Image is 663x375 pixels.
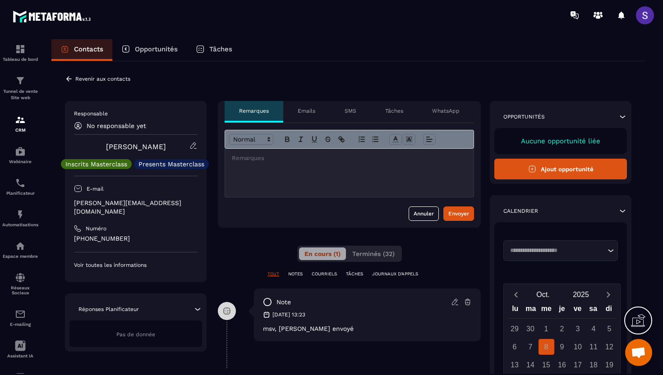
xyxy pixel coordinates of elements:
[494,159,627,179] button: Ajout opportunité
[503,240,618,261] div: Search for option
[345,107,356,114] p: SMS
[2,57,38,62] p: Tableau de bord
[288,271,303,277] p: NOTES
[554,339,570,355] div: 9
[2,322,38,327] p: E-mailing
[585,302,601,318] div: sa
[2,139,38,171] a: automationsautomationsWebinaire
[2,302,38,334] a: emailemailE-mailing
[263,325,472,332] p: msv, [PERSON_NAME] envoyé
[15,114,26,125] img: formation
[539,357,554,373] div: 15
[539,302,554,318] div: me
[346,271,363,277] p: TÂCHES
[347,247,400,260] button: Terminés (32)
[2,171,38,202] a: schedulerschedulerPlanificateur
[74,261,198,269] p: Voir toutes les informations
[539,339,554,355] div: 8
[87,122,146,129] p: No responsable yet
[209,45,232,53] p: Tâches
[2,202,38,234] a: automationsautomationsAutomatisations
[15,241,26,252] img: automations
[507,246,605,255] input: Search for option
[272,311,305,318] p: [DATE] 13:23
[570,302,585,318] div: ve
[2,37,38,69] a: formationformationTableau de bord
[13,8,94,25] img: logo
[15,272,26,283] img: social-network
[523,339,539,355] div: 7
[87,185,104,192] p: E-mail
[74,110,198,117] p: Responsable
[2,128,38,133] p: CRM
[539,321,554,337] div: 1
[523,357,539,373] div: 14
[2,222,38,227] p: Automatisations
[304,250,341,257] span: En cours (1)
[586,339,602,355] div: 11
[586,357,602,373] div: 18
[385,107,403,114] p: Tâches
[2,159,38,164] p: Webinaire
[2,353,38,358] p: Assistant IA
[187,39,241,61] a: Tâches
[602,321,617,337] div: 5
[409,206,439,221] button: Annuler
[112,39,187,61] a: Opportunités
[78,306,139,313] p: Réponses Planificateur
[2,265,38,302] a: social-networksocial-networkRéseaux Sociaux
[267,271,279,277] p: TOUT
[15,309,26,320] img: email
[570,357,586,373] div: 17
[15,44,26,55] img: formation
[601,302,617,318] div: di
[507,288,524,301] button: Previous month
[86,225,106,232] p: Numéro
[443,206,474,221] button: Envoyer
[2,285,38,295] p: Réseaux Sociaux
[2,334,38,365] a: Assistant IA
[503,113,545,120] p: Opportunités
[507,357,523,373] div: 13
[2,108,38,139] a: formationformationCRM
[2,191,38,196] p: Planificateur
[15,209,26,220] img: automations
[448,209,469,218] div: Envoyer
[600,288,617,301] button: Next month
[2,69,38,108] a: formationformationTunnel de vente Site web
[507,339,523,355] div: 6
[15,75,26,86] img: formation
[372,271,418,277] p: JOURNAUX D'APPELS
[586,321,602,337] div: 4
[239,107,269,114] p: Remarques
[298,107,315,114] p: Emails
[276,298,291,306] p: note
[625,339,652,366] div: Ouvrir le chat
[503,207,538,215] p: Calendrier
[106,142,166,151] a: [PERSON_NAME]
[65,161,127,167] p: Inscrits Masterclass
[523,302,539,318] div: ma
[554,357,570,373] div: 16
[51,39,112,61] a: Contacts
[507,321,523,337] div: 29
[299,247,346,260] button: En cours (1)
[562,287,600,302] button: Open years overlay
[432,107,460,114] p: WhatsApp
[74,45,103,53] p: Contacts
[2,88,38,101] p: Tunnel de vente Site web
[554,302,570,318] div: je
[602,339,617,355] div: 12
[523,321,539,337] div: 30
[74,234,198,243] p: [PHONE_NUMBER]
[352,250,395,257] span: Terminés (32)
[570,321,586,337] div: 3
[524,287,562,302] button: Open months overlay
[503,137,618,145] p: Aucune opportunité liée
[15,178,26,188] img: scheduler
[507,302,523,318] div: lu
[2,234,38,265] a: automationsautomationsEspace membre
[135,45,178,53] p: Opportunités
[570,339,586,355] div: 10
[312,271,337,277] p: COURRIELS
